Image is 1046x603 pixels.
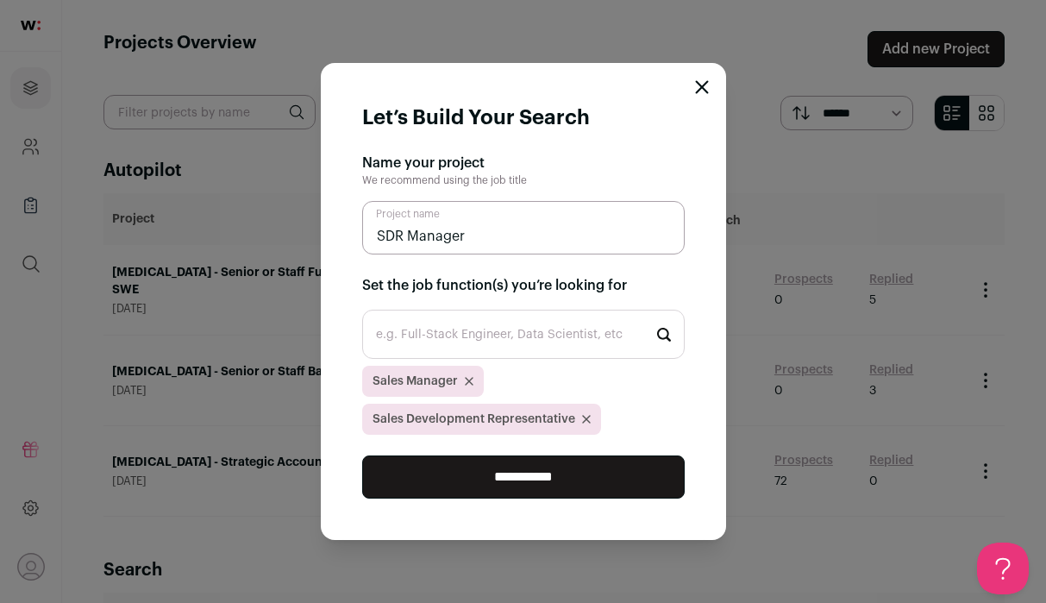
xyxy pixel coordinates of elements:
h2: Name your project [362,153,685,173]
iframe: Help Scout Beacon - Open [977,543,1029,594]
input: Start typing... [362,310,685,359]
h1: Let’s Build Your Search [362,104,590,132]
span: Sales Manager [373,373,458,390]
span: Sales Development Representative [373,411,575,428]
h2: Set the job function(s) you’re looking for [362,275,685,296]
button: Close modal [695,80,709,94]
input: Project name [362,201,685,254]
span: We recommend using the job title [362,175,527,185]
